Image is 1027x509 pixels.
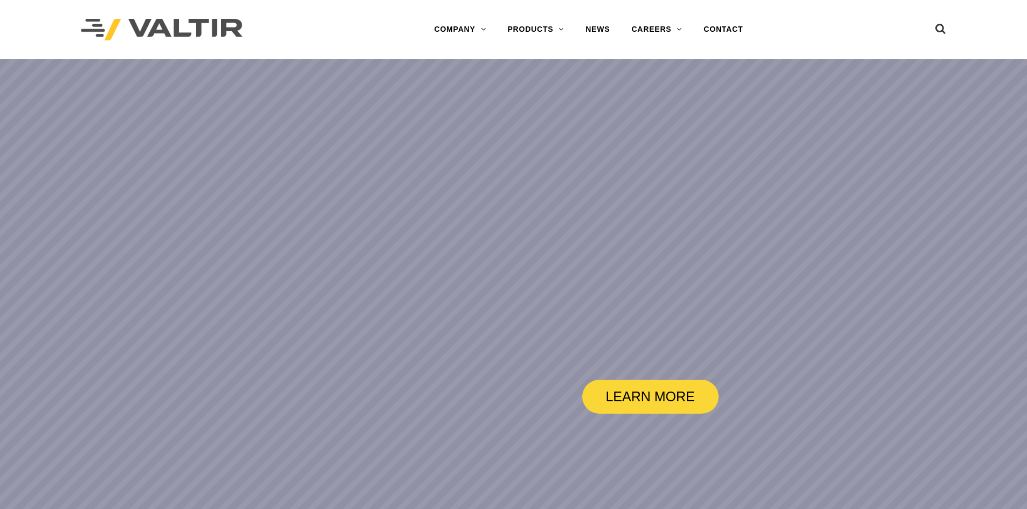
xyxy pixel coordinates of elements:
a: CAREERS [621,19,693,40]
a: COMPANY [423,19,497,40]
a: CONTACT [693,19,754,40]
a: NEWS [575,19,621,40]
a: PRODUCTS [497,19,575,40]
a: LEARN MORE [582,380,719,414]
img: Valtir [81,19,243,41]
